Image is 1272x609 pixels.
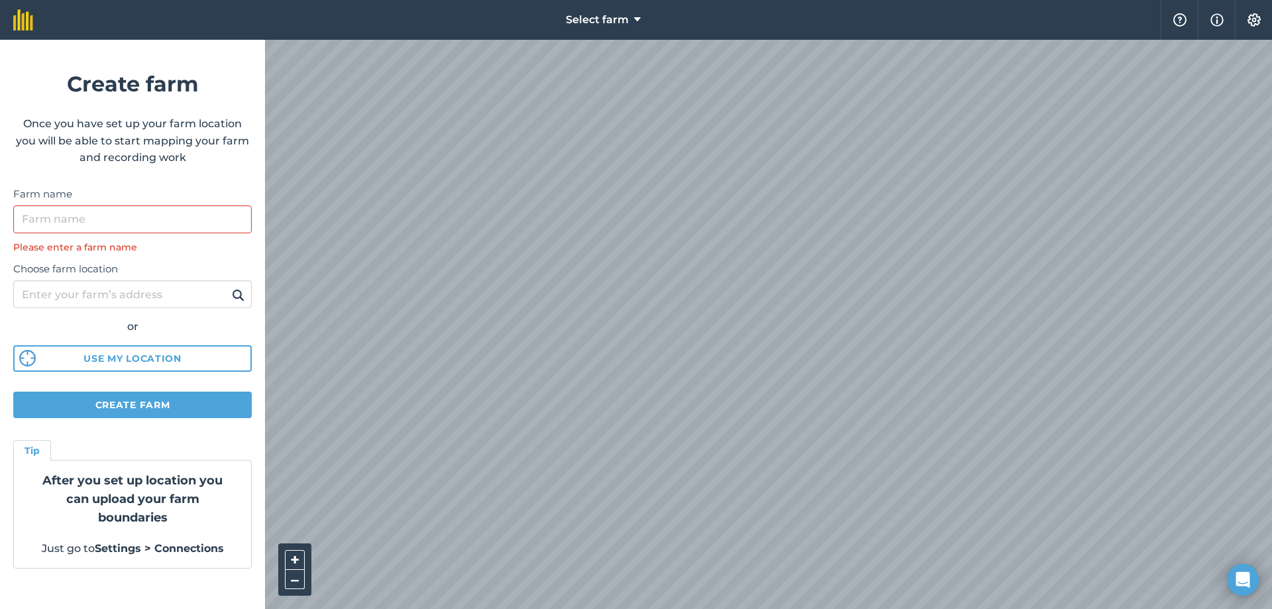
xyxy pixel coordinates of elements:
[30,540,235,557] p: Just go to
[13,67,252,101] h1: Create farm
[566,12,629,28] span: Select farm
[1227,564,1259,596] div: Open Intercom Messenger
[13,9,33,30] img: fieldmargin Logo
[13,186,252,202] label: Farm name
[13,240,252,254] div: Please enter a farm name
[232,287,244,303] img: svg+xml;base64,PHN2ZyB4bWxucz0iaHR0cDovL3d3dy53My5vcmcvMjAwMC9zdmciIHdpZHRoPSIxOSIgaGVpZ2h0PSIyNC...
[25,443,40,458] h4: Tip
[1210,12,1224,28] img: svg+xml;base64,PHN2ZyB4bWxucz0iaHR0cDovL3d3dy53My5vcmcvMjAwMC9zdmciIHdpZHRoPSIxNyIgaGVpZ2h0PSIxNy...
[42,473,223,525] strong: After you set up location you can upload your farm boundaries
[13,318,252,335] div: or
[13,392,252,418] button: Create farm
[13,115,252,166] p: Once you have set up your farm location you will be able to start mapping your farm and recording...
[13,345,252,372] button: Use my location
[13,280,252,308] input: Enter your farm’s address
[1172,13,1188,27] img: A question mark icon
[285,570,305,589] button: –
[19,350,36,366] img: svg%3e
[95,542,224,555] strong: Settings > Connections
[13,205,252,233] input: Farm name
[13,261,252,277] label: Choose farm location
[1246,13,1262,27] img: A cog icon
[285,550,305,570] button: +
